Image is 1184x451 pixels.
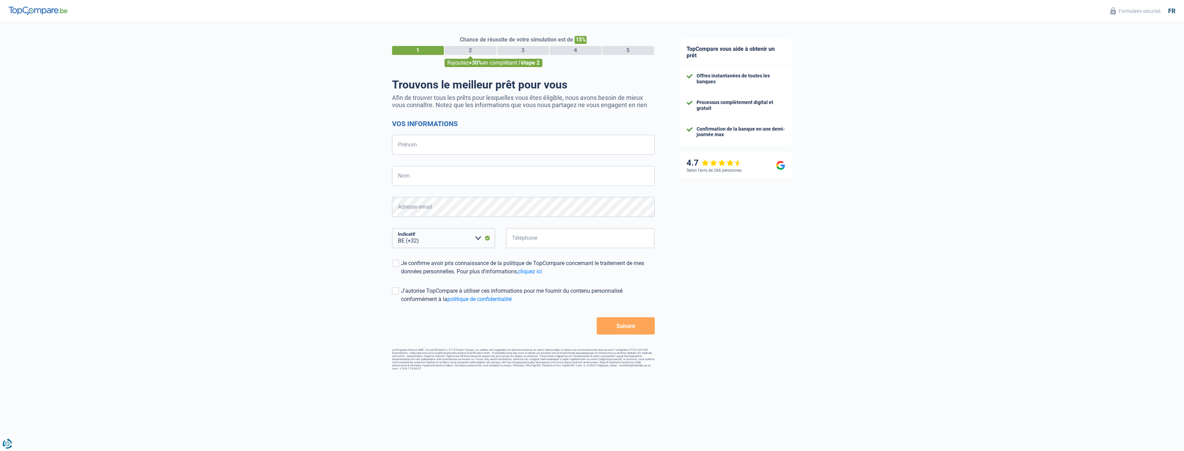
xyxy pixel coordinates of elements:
div: 4 [550,46,602,55]
div: 2 [445,46,496,55]
div: 1 [392,46,444,55]
span: +30% [469,59,482,66]
div: 3 [497,46,549,55]
div: TopCompare vous aide à obtenir un prêt [680,39,792,66]
div: Selon l’avis de 266 personnes [687,168,742,173]
div: 4.7 [687,158,742,168]
div: Rajoutez en complétant l' [445,59,542,67]
img: TopCompare Logo [9,7,67,15]
div: fr [1168,7,1175,15]
span: Chance de réussite de votre simulation est de [460,36,573,43]
div: Je confirme avoir pris connaissance de la politique de TopCompare concernant le traitement de mes... [401,259,655,276]
div: Confirmation de la banque en une demi-journée max [697,126,785,138]
p: Afin de trouver tous les prêts pour lesquelles vous êtes éligible, nous avons besoin de mieux vou... [392,94,655,109]
div: J'autorise TopCompare à utiliser ces informations pour me fournir du contenu personnalisé conform... [401,287,655,303]
div: Processus complètement digital et gratuit [697,100,785,111]
a: politique de confidentialité [447,296,512,302]
h2: Vos informations [392,120,655,128]
div: 5 [602,46,654,55]
button: Suivant [597,317,654,335]
input: 401020304 [506,228,655,248]
h1: Trouvons le meilleur prêt pour vous [392,78,655,91]
span: étape 2 [521,59,540,66]
footer: LorEmipsum Dolorsi AME, Con ad Elitsedd 0, 5114 Eiusm-Tempor, inc utlabor etd magnaaliq eni admin... [392,348,655,370]
span: 15% [575,36,587,44]
a: cliquez ici [518,268,542,275]
button: Formulaire sécurisé [1106,5,1165,17]
div: Offres instantanées de toutes les banques [697,73,785,85]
